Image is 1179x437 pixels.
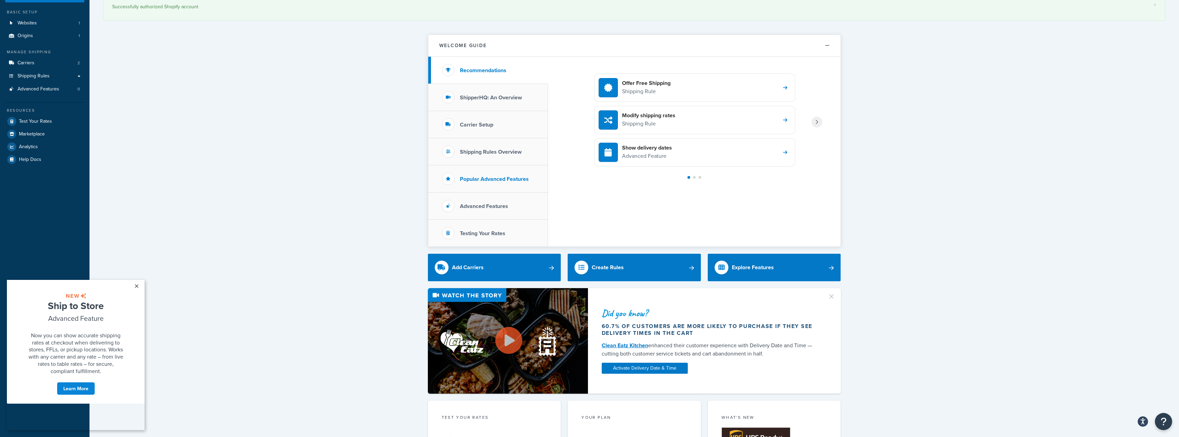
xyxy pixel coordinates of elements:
div: Successfully authorized Shopify account [112,2,1156,12]
a: Shipping Rules [5,70,84,83]
a: Add Carriers [428,254,561,281]
div: Test your rates [442,414,547,422]
h3: Shipping Rules Overview [460,149,522,155]
a: Websites1 [5,17,84,30]
span: 2 [77,60,80,66]
a: Help Docs [5,153,84,166]
span: Shipping Rules [18,73,50,79]
span: Help Docs [19,157,41,163]
p: Advanced Feature [622,152,672,161]
div: Create Rules [592,263,624,272]
a: Create Rules [568,254,701,281]
a: Advanced Features0 [5,83,84,96]
p: Shipping Rule [622,119,675,128]
span: Ship to Store [41,19,97,33]
a: Clean Eatz Kitchen [602,341,648,349]
h3: Popular Advanced Features [460,176,529,182]
span: 1 [78,20,80,26]
span: Advanced Feature [41,33,97,43]
span: 0 [77,86,80,92]
a: Test Your Rates [5,115,84,128]
div: Your Plan [581,414,687,422]
a: Carriers2 [5,57,84,69]
a: Activate Delivery Date & Time [602,363,688,374]
div: What's New [722,414,827,422]
img: Video thumbnail [428,288,588,394]
li: Websites [5,17,84,30]
div: Resources [5,108,84,113]
div: Manage Shipping [5,49,84,55]
span: Marketplace [19,131,45,137]
span: Analytics [19,144,38,150]
div: enhanced their customer experience with Delivery Date and Time — cutting both customer service ti... [602,341,819,358]
a: Explore Features [708,254,841,281]
h3: Recommendations [460,67,506,74]
span: Now you can show accurate shipping rates at checkout when delivering to stores, FFLs, or pickup l... [22,52,116,95]
button: Open Resource Center [1155,413,1172,430]
span: Origins [18,33,33,39]
h3: Advanced Features [460,203,508,209]
li: Origins [5,30,84,42]
a: Analytics [5,141,84,153]
a: × [1154,2,1156,8]
div: Explore Features [732,263,774,272]
li: Advanced Features [5,83,84,96]
button: Welcome Guide [428,35,841,57]
h4: Show delivery dates [622,144,672,152]
h4: Modify shipping rates [622,112,675,119]
span: 1 [78,33,80,39]
div: 60.7% of customers are more likely to purchase if they see delivery times in the cart [602,323,819,337]
h3: Carrier Setup [460,122,493,128]
h3: Testing Your Rates [460,230,505,237]
div: Basic Setup [5,9,84,15]
a: Learn More [50,102,88,115]
h3: ShipperHQ: An Overview [460,95,522,101]
li: Carriers [5,57,84,69]
h4: Offer Free Shipping [622,79,671,87]
span: Advanced Features [18,86,59,92]
span: Test Your Rates [19,119,52,124]
a: Marketplace [5,128,84,140]
h2: Welcome Guide [439,43,487,48]
p: Shipping Rule [622,87,671,96]
a: Origins1 [5,30,84,42]
span: Carriers [18,60,34,66]
div: Did you know? [602,308,819,318]
span: Websites [18,20,37,26]
div: Add Carriers [452,263,484,272]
